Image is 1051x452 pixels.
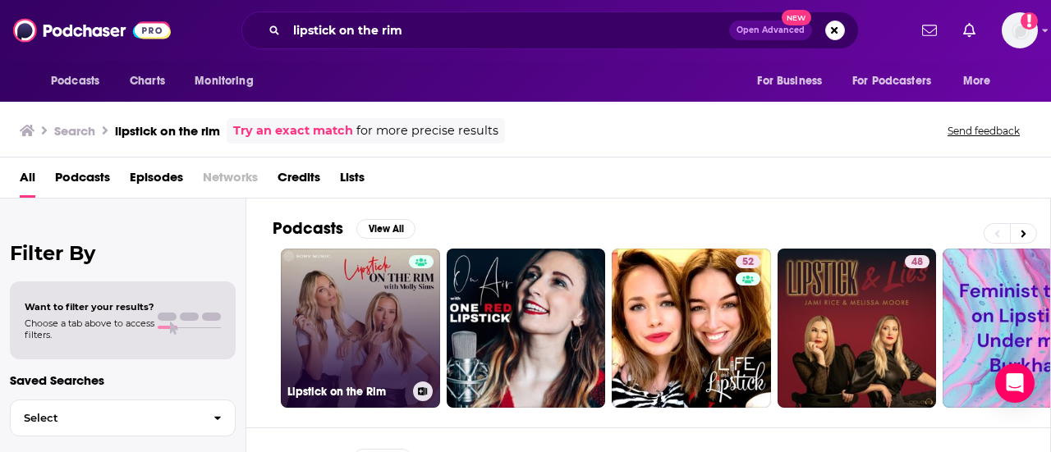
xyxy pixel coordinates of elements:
[356,121,498,140] span: for more precise results
[842,66,955,97] button: open menu
[115,123,220,139] h3: lipstick on the rim
[11,413,200,423] span: Select
[729,21,812,40] button: Open AdvancedNew
[25,301,154,313] span: Want to filter your results?
[736,255,760,268] a: 52
[10,372,236,388] p: Saved Searches
[287,385,406,399] h3: Lipstick on the Rim
[1021,12,1038,30] svg: Add a profile image
[287,17,729,43] input: Search podcasts, credits, & more...
[119,66,175,97] a: Charts
[957,16,982,44] a: Show notifications dropdown
[130,164,183,198] a: Episodes
[356,219,415,239] button: View All
[39,66,121,97] button: open menu
[778,249,937,408] a: 48
[737,26,805,34] span: Open Advanced
[963,70,991,93] span: More
[916,16,943,44] a: Show notifications dropdown
[20,164,35,198] a: All
[55,164,110,198] a: Podcasts
[852,70,931,93] span: For Podcasters
[340,164,365,198] a: Lists
[195,70,253,93] span: Monitoring
[278,164,320,198] a: Credits
[911,254,923,271] span: 48
[273,218,343,239] h2: Podcasts
[51,70,99,93] span: Podcasts
[1002,12,1038,48] button: Show profile menu
[952,66,1012,97] button: open menu
[757,70,822,93] span: For Business
[742,254,754,271] span: 52
[233,121,353,140] a: Try an exact match
[273,218,415,239] a: PodcastsView All
[25,317,154,340] span: Choose a tab above to access filters.
[782,10,811,25] span: New
[54,123,95,139] h3: Search
[10,241,236,265] h2: Filter By
[203,164,258,198] span: Networks
[905,255,929,268] a: 48
[612,249,771,408] a: 52
[943,124,1025,138] button: Send feedback
[183,66,274,97] button: open menu
[10,399,236,436] button: Select
[130,70,165,93] span: Charts
[995,363,1035,403] div: Open Intercom Messenger
[241,11,859,49] div: Search podcasts, credits, & more...
[746,66,842,97] button: open menu
[1002,12,1038,48] span: Logged in as Ashley_Beenen
[281,249,440,408] a: Lipstick on the Rim
[13,15,171,46] img: Podchaser - Follow, Share and Rate Podcasts
[1002,12,1038,48] img: User Profile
